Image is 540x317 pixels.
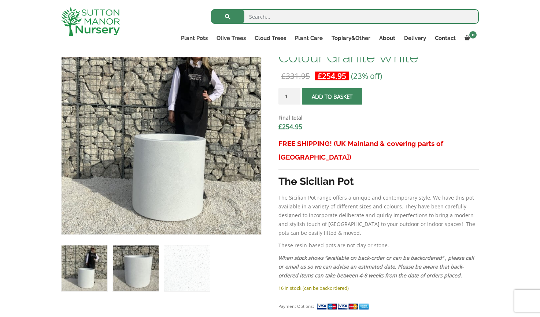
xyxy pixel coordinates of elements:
[460,33,479,43] a: 0
[278,34,479,65] h1: The Sicilian Cylinder Pot 60 Colour Granite White
[278,284,479,292] p: 16 in stock (can be backordered)
[302,88,362,105] button: Add to basket
[291,33,327,43] a: Plant Care
[469,31,477,39] span: 0
[278,122,302,131] bdi: 254.95
[317,303,371,310] img: payment supported
[250,33,291,43] a: Cloud Trees
[375,33,400,43] a: About
[211,9,479,24] input: Search...
[278,175,354,187] strong: The Sicilian Pot
[113,245,159,291] img: The Sicilian Cylinder Pot 60 Colour Granite White - Image 2
[351,71,382,81] span: (23% off)
[278,241,479,250] p: These resin-based pots are not clay or stone.
[164,245,210,291] img: The Sicilian Cylinder Pot 60 Colour Granite White - Image 3
[278,254,474,279] em: When stock shows “available on back-order or can be backordered” , please call or email us so we ...
[61,7,120,36] img: logo
[327,33,375,43] a: Topiary&Other
[278,193,479,237] p: The Sicilian Pot range offers a unique and contemporary style. We have this pot available in a va...
[278,88,300,105] input: Product quantity
[281,71,286,81] span: £
[281,71,310,81] bdi: 331.95
[318,71,346,81] bdi: 254.95
[430,33,460,43] a: Contact
[62,245,107,291] img: The Sicilian Cylinder Pot 60 Colour Granite White
[278,113,479,122] dt: Final total
[318,71,322,81] span: £
[278,137,479,164] h3: FREE SHIPPING! (UK Mainland & covering parts of [GEOGRAPHIC_DATA])
[278,122,282,131] span: £
[278,303,314,309] small: Payment Options:
[212,33,250,43] a: Olive Trees
[400,33,430,43] a: Delivery
[177,33,212,43] a: Plant Pots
